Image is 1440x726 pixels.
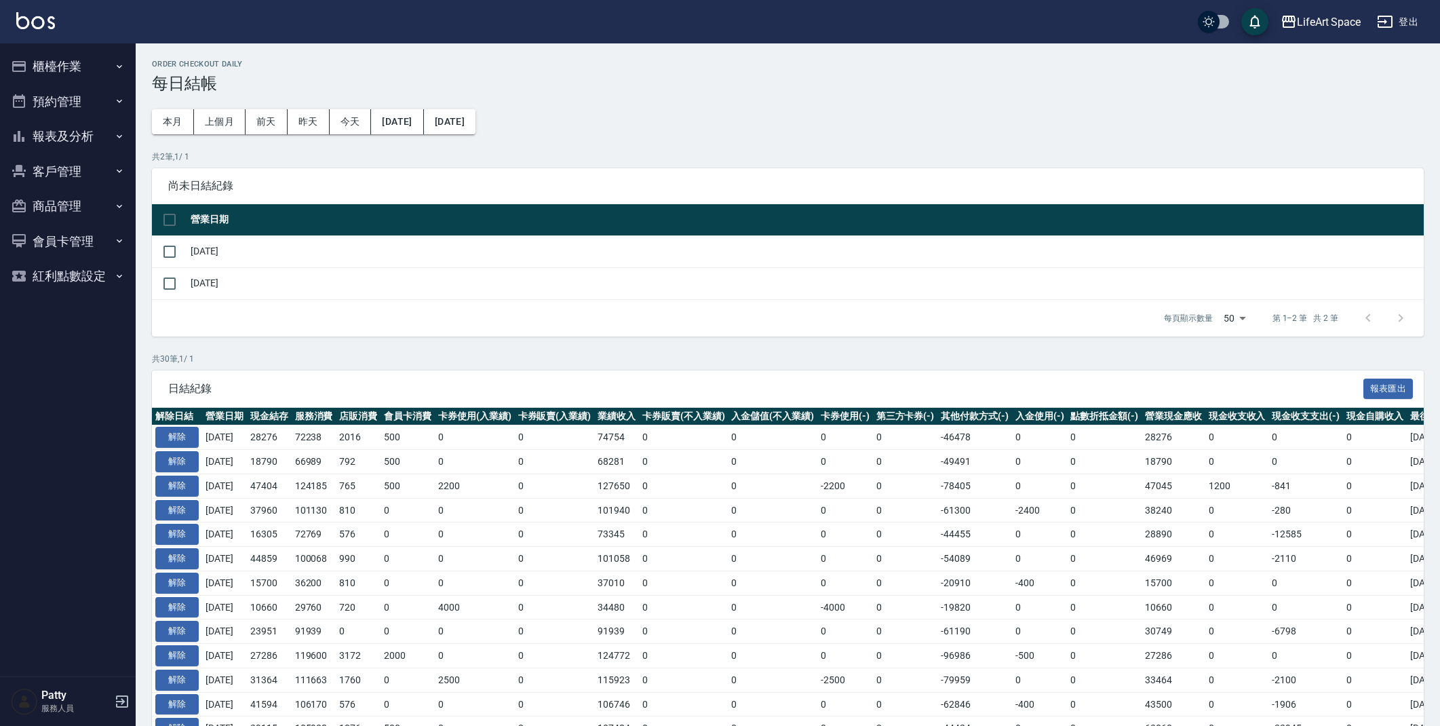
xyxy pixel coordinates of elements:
th: 第三方卡券(-) [873,408,938,425]
td: 31364 [247,668,292,692]
button: [DATE] [424,109,475,134]
td: [DATE] [202,571,247,595]
button: 解除 [155,621,199,642]
td: 0 [1268,450,1343,474]
button: 報表及分析 [5,119,130,154]
td: 0 [1205,644,1269,668]
td: -78405 [937,474,1012,498]
td: 33464 [1142,668,1205,692]
td: 2016 [336,425,381,450]
th: 現金收支收入 [1205,408,1269,425]
td: 0 [639,522,728,547]
td: 0 [515,450,595,474]
td: 0 [1012,474,1068,498]
button: 前天 [246,109,288,134]
td: 0 [1205,522,1269,547]
td: 0 [1012,450,1068,474]
td: 0 [1205,595,1269,619]
td: 0 [817,425,873,450]
td: 0 [1343,474,1407,498]
td: 1200 [1205,474,1269,498]
td: 0 [1343,644,1407,668]
td: 0 [728,474,817,498]
th: 營業日期 [187,204,1424,236]
td: 2500 [435,668,515,692]
button: 昨天 [288,109,330,134]
td: 0 [1067,644,1142,668]
td: 0 [817,547,873,571]
th: 現金結存 [247,408,292,425]
td: 0 [381,692,435,717]
td: 119600 [292,644,336,668]
th: 入金儲值(不入業績) [728,408,817,425]
a: 報表匯出 [1363,381,1414,394]
td: 34480 [594,595,639,619]
td: 28276 [247,425,292,450]
td: 36200 [292,571,336,595]
td: 100068 [292,547,336,571]
button: 紅利點數設定 [5,259,130,294]
td: 15700 [247,571,292,595]
td: 0 [435,692,515,717]
p: 服務人員 [41,702,111,714]
td: 0 [873,450,938,474]
td: -2500 [817,668,873,692]
td: 500 [381,450,435,474]
td: 29760 [292,595,336,619]
td: 18790 [247,450,292,474]
td: 0 [1067,522,1142,547]
td: 0 [515,692,595,717]
span: 日結紀錄 [168,382,1363,396]
button: 上個月 [194,109,246,134]
td: -79959 [937,668,1012,692]
td: 0 [435,547,515,571]
td: -49491 [937,450,1012,474]
td: [DATE] [202,644,247,668]
td: 0 [639,644,728,668]
td: 576 [336,522,381,547]
button: 解除 [155,500,199,521]
td: 23951 [247,619,292,644]
td: 0 [873,547,938,571]
td: 38240 [1142,498,1205,522]
td: 0 [1067,474,1142,498]
td: 68281 [594,450,639,474]
h2: Order checkout daily [152,60,1424,69]
td: 0 [1067,619,1142,644]
td: 0 [381,547,435,571]
td: 0 [1343,498,1407,522]
td: 576 [336,692,381,717]
td: 10660 [247,595,292,619]
button: 解除 [155,548,199,569]
th: 營業現金應收 [1142,408,1205,425]
button: 本月 [152,109,194,134]
h5: Patty [41,689,111,702]
td: 28276 [1142,425,1205,450]
td: -46478 [937,425,1012,450]
td: 0 [639,547,728,571]
td: 0 [728,644,817,668]
td: 0 [1343,547,1407,571]
button: 解除 [155,694,199,715]
td: 0 [1268,425,1343,450]
td: 106170 [292,692,336,717]
button: 解除 [155,597,199,618]
td: 27286 [247,644,292,668]
th: 業績收入 [594,408,639,425]
td: 2000 [381,644,435,668]
td: -12585 [1268,522,1343,547]
td: 18790 [1142,450,1205,474]
td: 0 [728,619,817,644]
td: 0 [639,595,728,619]
td: 0 [728,522,817,547]
td: 792 [336,450,381,474]
td: [DATE] [202,474,247,498]
p: 第 1–2 筆 共 2 筆 [1272,312,1338,324]
td: 111663 [292,668,336,692]
td: 0 [873,474,938,498]
button: 解除 [155,476,199,497]
td: 101940 [594,498,639,522]
td: [DATE] [202,547,247,571]
td: [DATE] [202,668,247,692]
td: 0 [1067,547,1142,571]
